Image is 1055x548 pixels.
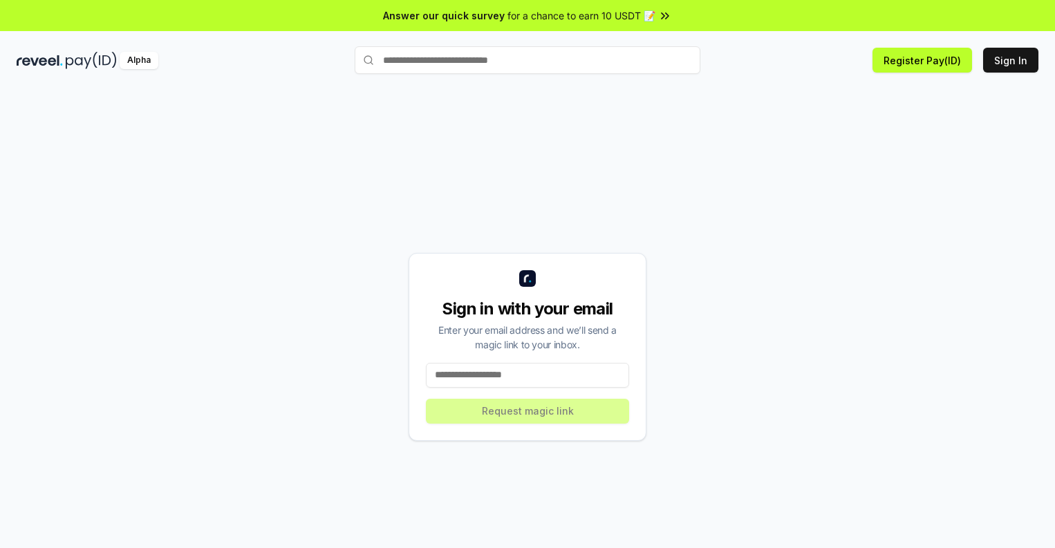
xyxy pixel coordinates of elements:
span: Answer our quick survey [383,8,505,23]
div: Sign in with your email [426,298,629,320]
div: Enter your email address and we’ll send a magic link to your inbox. [426,323,629,352]
button: Register Pay(ID) [872,48,972,73]
img: pay_id [66,52,117,69]
span: for a chance to earn 10 USDT 📝 [507,8,655,23]
div: Alpha [120,52,158,69]
img: logo_small [519,270,536,287]
button: Sign In [983,48,1038,73]
img: reveel_dark [17,52,63,69]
